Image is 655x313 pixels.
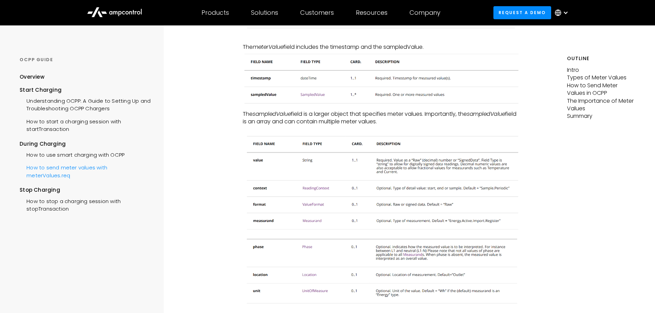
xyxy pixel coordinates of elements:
[567,55,635,62] h5: Outline
[253,43,283,51] em: meterValue
[201,9,229,16] div: Products
[20,186,151,194] div: Stop Charging
[251,9,278,16] div: Solutions
[567,66,635,74] p: Intro
[20,73,44,86] a: Overview
[410,9,440,16] div: Company
[20,148,124,160] a: How to use smart charging with OCPP
[20,73,44,81] div: Overview
[253,110,291,118] em: sampledValue
[243,110,521,126] p: The field is a larger object that specifies meter values. Importantly, the field is an array and ...
[20,114,151,135] a: How to start a charging session with startTransaction
[243,236,521,307] img: OCPP sampledValue fields
[243,36,521,43] p: ‍
[567,112,635,120] p: Summary
[567,97,635,113] p: The Importance of Meter Values
[356,9,387,16] div: Resources
[20,160,151,181] a: How to send meter values with meterValues.req
[467,110,505,118] em: sampledValue
[20,57,151,63] div: OCPP GUIDE
[567,74,635,81] p: Types of Meter Values
[20,86,151,94] div: Start Charging
[300,9,334,16] div: Customers
[493,6,551,19] a: Request a demo
[243,51,521,107] img: OCPP meterValue fields
[243,133,521,232] img: OCPP sampledValue fields
[20,94,151,114] a: Understanding OCPP: A Guide to Setting Up and Troubleshooting OCPP Chargers
[20,194,151,215] a: How to stop a charging session with stopTransaction
[567,82,635,97] p: How to Send Meter Values in OCPP
[243,43,521,51] p: The field includes the timestamp and the sampledValue.
[243,125,521,133] p: ‍
[20,140,151,148] div: During Charging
